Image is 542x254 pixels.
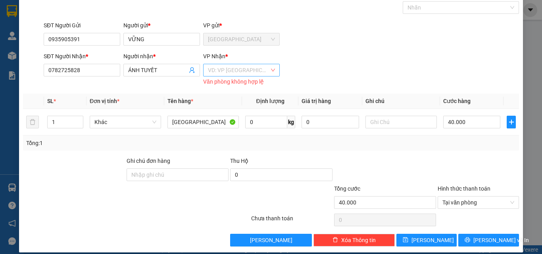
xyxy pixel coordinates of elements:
span: SL [47,98,54,104]
button: delete [26,116,39,128]
div: VP gửi [203,21,280,30]
div: Người nhận [123,52,200,61]
div: Người gửi [123,21,200,30]
button: printer[PERSON_NAME] và In [458,234,519,246]
span: plus [507,119,515,125]
label: Hình thức thanh toán [438,185,490,192]
div: SĐT Người Gửi [44,21,120,30]
span: Ninh Hòa [208,33,275,45]
th: Ghi chú [362,94,440,109]
div: [GEOGRAPHIC_DATA] [7,7,87,25]
button: plus [507,116,516,128]
div: THÔNG [93,16,148,26]
div: 0366517568 [93,26,148,37]
span: Định lượng [256,98,284,104]
div: 0982029001 [7,34,87,45]
input: Ghi chú đơn hàng [127,168,229,181]
div: CHÚ UẨN [7,25,87,34]
div: Văn phòng không hợp lệ [203,77,280,86]
span: Xóa Thông tin [341,236,376,244]
span: kg [287,116,295,128]
label: Ghi chú đơn hàng [127,158,170,164]
span: Giá trị hàng [302,98,331,104]
div: SĐT Người Nhận [44,52,120,61]
span: Nhận: [93,8,112,16]
button: deleteXóa Thông tin [313,234,395,246]
span: [PERSON_NAME] [411,236,454,244]
span: Đơn vị tính [90,98,119,104]
span: Cước hàng [443,98,471,104]
div: Tổng: 1 [26,139,210,147]
span: Đã thu : [6,51,30,59]
div: 40.000 [6,50,88,59]
button: save[PERSON_NAME] [396,234,457,246]
span: Gửi: [7,7,19,15]
span: VP Nhận [203,53,225,59]
span: Tên hàng [167,98,193,104]
span: [PERSON_NAME] và In [473,236,529,244]
div: Chưa thanh toán [250,214,333,228]
input: 0 [302,116,359,128]
span: user-add [189,67,195,73]
span: Khác [94,116,156,128]
button: [PERSON_NAME] [230,234,311,246]
div: Quận 5 [93,7,148,16]
span: Thu Hộ [230,158,248,164]
span: Tại văn phòng [442,197,514,208]
input: Ghi Chú [365,116,437,128]
span: delete [333,237,338,243]
input: VD: Bàn, Ghế [167,116,239,128]
span: [PERSON_NAME] [250,236,292,244]
span: printer [465,237,470,243]
span: save [403,237,408,243]
span: Tổng cước [334,185,360,192]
